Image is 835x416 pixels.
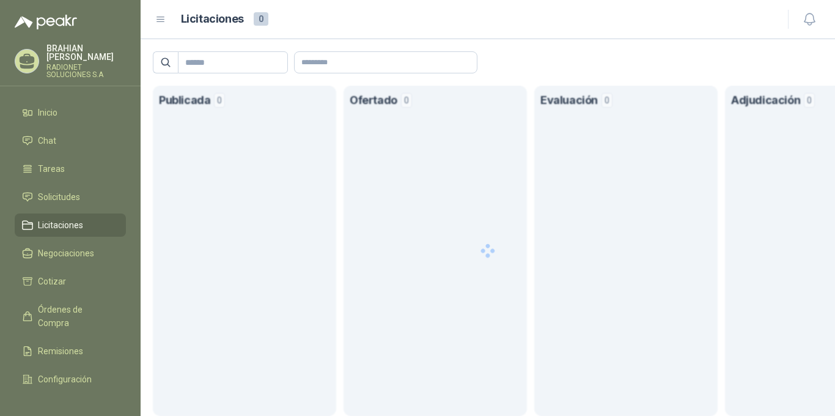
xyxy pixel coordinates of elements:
[15,15,77,29] img: Logo peakr
[38,344,83,358] span: Remisiones
[38,162,65,176] span: Tareas
[15,129,126,152] a: Chat
[15,340,126,363] a: Remisiones
[38,303,114,330] span: Órdenes de Compra
[15,101,126,124] a: Inicio
[15,242,126,265] a: Negociaciones
[38,134,56,147] span: Chat
[181,10,244,28] h1: Licitaciones
[254,12,268,26] span: 0
[46,64,126,78] p: RADIONET SOLUCIONES S.A
[38,106,57,119] span: Inicio
[38,218,83,232] span: Licitaciones
[15,270,126,293] a: Cotizar
[15,185,126,209] a: Solicitudes
[15,157,126,180] a: Tareas
[38,373,92,386] span: Configuración
[46,44,126,61] p: BRAHIAN [PERSON_NAME]
[38,190,80,204] span: Solicitudes
[15,368,126,391] a: Configuración
[38,247,94,260] span: Negociaciones
[15,214,126,237] a: Licitaciones
[38,275,66,288] span: Cotizar
[15,298,126,335] a: Órdenes de Compra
